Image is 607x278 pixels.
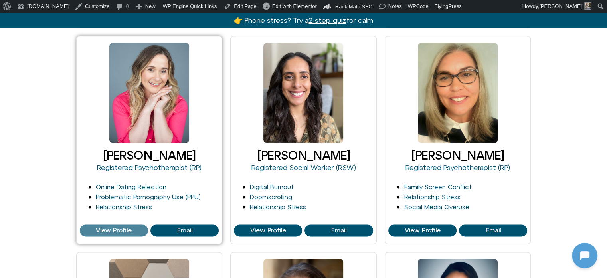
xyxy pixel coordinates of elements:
a: View Profile of Siobhan Chirico [459,224,527,236]
span: Rank Math SEO [335,4,373,10]
a: Social Media Overuse [404,203,469,210]
a: [PERSON_NAME] [257,148,350,162]
span: Edit with Elementor [272,3,317,9]
a: 👉 Phone stress? Try a2-step quizfor calm [234,16,373,24]
iframe: Botpress [572,243,597,268]
span: [PERSON_NAME] [539,3,582,9]
img: N5FCcHC.png [64,118,96,150]
a: Relationship Stress [404,193,461,200]
a: View Profile of Sabrina Rehman [304,224,373,236]
h1: [DOMAIN_NAME] [49,159,110,170]
svg: Close Chatbot Button [139,4,153,17]
a: View Profile of Michelle Fischler [150,224,219,236]
span: View Profile [96,227,132,234]
span: Email [486,227,501,234]
button: Expand Header Button [2,2,158,19]
a: Registered Psychotherapist (RP) [405,163,510,172]
textarea: Message Input [14,208,124,216]
a: Problematic Pornography Use (PPU) [96,193,201,200]
a: Online Dating Rejection [96,183,166,190]
a: Relationship Stress [250,203,306,210]
a: Registered Psychotherapist (RP) [97,163,202,172]
span: Email [177,227,192,234]
span: Email [331,227,346,234]
img: N5FCcHC.png [7,4,20,17]
svg: Restart Conversation Button [126,4,139,17]
svg: Voice Input Button [136,205,149,218]
u: 2-step quiz [308,16,346,24]
a: Doomscrolling [250,193,292,200]
span: View Profile [404,227,440,234]
span: View Profile [250,227,286,234]
a: View Profile of Sabrina Rehman [234,224,302,236]
a: View Profile of Siobhan Chirico [388,224,457,236]
a: View Profile of Michelle Fischler [80,224,148,236]
a: Digital Burnout [250,183,294,190]
h2: [DOMAIN_NAME] [24,5,123,16]
a: Registered Social Worker (RSW) [251,163,356,172]
a: [PERSON_NAME] [103,148,196,162]
a: Relationship Stress [96,203,152,210]
a: Family Screen Conflict [404,183,472,190]
a: [PERSON_NAME] [411,148,504,162]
